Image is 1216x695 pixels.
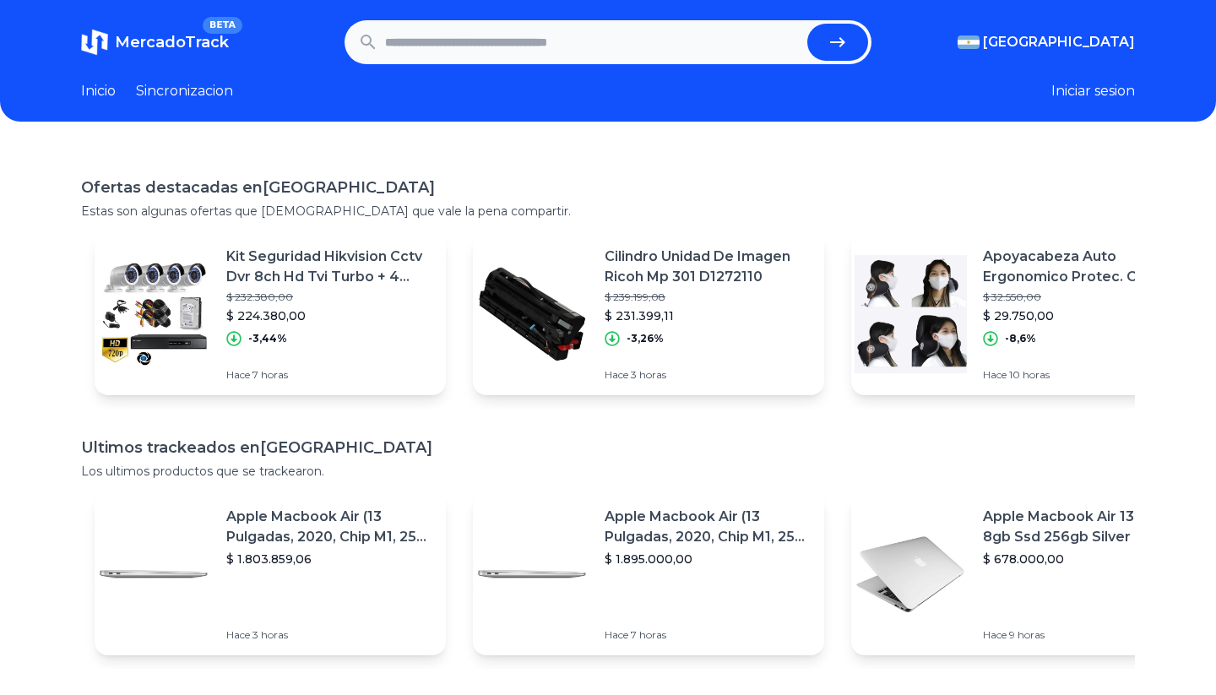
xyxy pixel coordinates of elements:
[473,493,824,655] a: Featured imageApple Macbook Air (13 Pulgadas, 2020, Chip M1, 256 Gb De Ssd, 8 Gb De Ram) - Plata$...
[983,32,1135,52] span: [GEOGRAPHIC_DATA]
[226,551,432,567] p: $ 1.803.859,06
[1051,81,1135,101] button: Iniciar sesion
[95,515,213,633] img: Featured image
[605,290,811,304] p: $ 239.199,08
[983,368,1189,382] p: Hace 10 horas
[473,515,591,633] img: Featured image
[627,332,664,345] p: -3,26%
[851,515,969,633] img: Featured image
[851,493,1202,655] a: Featured imageApple Macbook Air 13 Core I5 8gb Ssd 256gb Silver$ 678.000,00Hace 9 horas
[851,233,1202,395] a: Featured imageApoyacabeza Auto Ergonomico Protec. Cervical Y Cabeza Negro$ 32.550,00$ 29.750,00-8...
[851,255,969,373] img: Featured image
[226,368,432,382] p: Hace 7 horas
[605,628,811,642] p: Hace 7 horas
[226,507,432,547] p: Apple Macbook Air (13 Pulgadas, 2020, Chip M1, 256 Gb De Ssd, 8 Gb De Ram) - Plata
[958,35,980,49] img: Argentina
[983,247,1189,287] p: Apoyacabeza Auto Ergonomico Protec. Cervical Y Cabeza Negro
[136,81,233,101] a: Sincronizacion
[983,628,1189,642] p: Hace 9 horas
[115,33,229,52] span: MercadoTrack
[81,463,1135,480] p: Los ultimos productos que se trackearon.
[473,255,591,373] img: Featured image
[605,368,811,382] p: Hace 3 horas
[81,81,116,101] a: Inicio
[226,307,432,324] p: $ 224.380,00
[958,32,1135,52] button: [GEOGRAPHIC_DATA]
[226,628,432,642] p: Hace 3 horas
[605,307,811,324] p: $ 231.399,11
[605,247,811,287] p: Cilindro Unidad De Imagen Ricoh Mp 301 D1272110
[605,551,811,567] p: $ 1.895.000,00
[81,29,108,56] img: MercadoTrack
[983,290,1189,304] p: $ 32.550,00
[81,436,1135,459] h1: Ultimos trackeados en [GEOGRAPHIC_DATA]
[226,247,432,287] p: Kit Seguridad Hikvision Cctv Dvr 8ch Hd Tvi Turbo + 4 Camaras Infrarrojas + Disco Rigido + Cables...
[95,493,446,655] a: Featured imageApple Macbook Air (13 Pulgadas, 2020, Chip M1, 256 Gb De Ssd, 8 Gb De Ram) - Plata$...
[81,203,1135,220] p: Estas son algunas ofertas que [DEMOGRAPHIC_DATA] que vale la pena compartir.
[473,233,824,395] a: Featured imageCilindro Unidad De Imagen Ricoh Mp 301 D1272110$ 239.199,08$ 231.399,11-3,26%Hace 3...
[983,307,1189,324] p: $ 29.750,00
[248,332,287,345] p: -3,44%
[605,507,811,547] p: Apple Macbook Air (13 Pulgadas, 2020, Chip M1, 256 Gb De Ssd, 8 Gb De Ram) - Plata
[95,255,213,373] img: Featured image
[81,176,1135,199] h1: Ofertas destacadas en [GEOGRAPHIC_DATA]
[983,507,1189,547] p: Apple Macbook Air 13 Core I5 8gb Ssd 256gb Silver
[226,290,432,304] p: $ 232.380,00
[983,551,1189,567] p: $ 678.000,00
[95,233,446,395] a: Featured imageKit Seguridad Hikvision Cctv Dvr 8ch Hd Tvi Turbo + 4 Camaras Infrarrojas + Disco R...
[1005,332,1036,345] p: -8,6%
[203,17,242,34] span: BETA
[81,29,229,56] a: MercadoTrackBETA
